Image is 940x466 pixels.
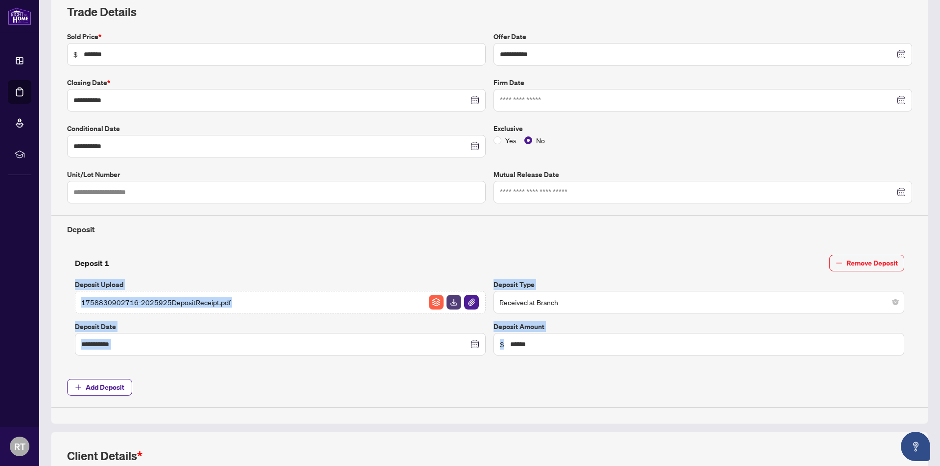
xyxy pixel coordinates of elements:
img: File Download [446,295,461,310]
h4: Deposit 1 [75,257,109,269]
button: Remove Deposit [829,255,904,271]
label: Closing Date [67,77,486,88]
label: Firm Date [493,77,912,88]
span: minus [836,260,843,266]
label: Exclusive [493,123,912,134]
span: 1758830902716-2025925DepositReceipt.pdf [81,297,231,308]
label: Mutual Release Date [493,169,912,180]
span: Yes [501,135,520,146]
h2: Trade Details [67,4,912,20]
span: Add Deposit [86,379,124,395]
label: Sold Price [67,31,486,42]
h4: Deposit [67,223,912,235]
button: Open asap [901,432,930,461]
img: File Archive [429,295,444,310]
label: Offer Date [493,31,912,42]
button: File Archive [428,294,444,310]
span: 1758830902716-2025925DepositReceipt.pdfFile ArchiveFile DownloadFile Attachement [75,291,486,313]
button: Add Deposit [67,379,132,396]
button: File Download [446,294,462,310]
label: Deposit Date [75,321,486,332]
img: logo [8,7,31,25]
span: Received at Branch [499,293,898,311]
span: RT [14,440,25,453]
label: Conditional Date [67,123,486,134]
span: $ [500,339,504,350]
span: plus [75,384,82,391]
label: Unit/Lot Number [67,169,486,180]
label: Deposit Amount [493,321,904,332]
label: Deposit Type [493,279,904,290]
h2: Client Details [67,448,142,464]
span: Remove Deposit [846,255,898,271]
span: $ [73,49,78,60]
img: File Attachement [464,295,479,310]
span: No [532,135,549,146]
span: close-circle [893,299,898,305]
label: Deposit Upload [75,279,486,290]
